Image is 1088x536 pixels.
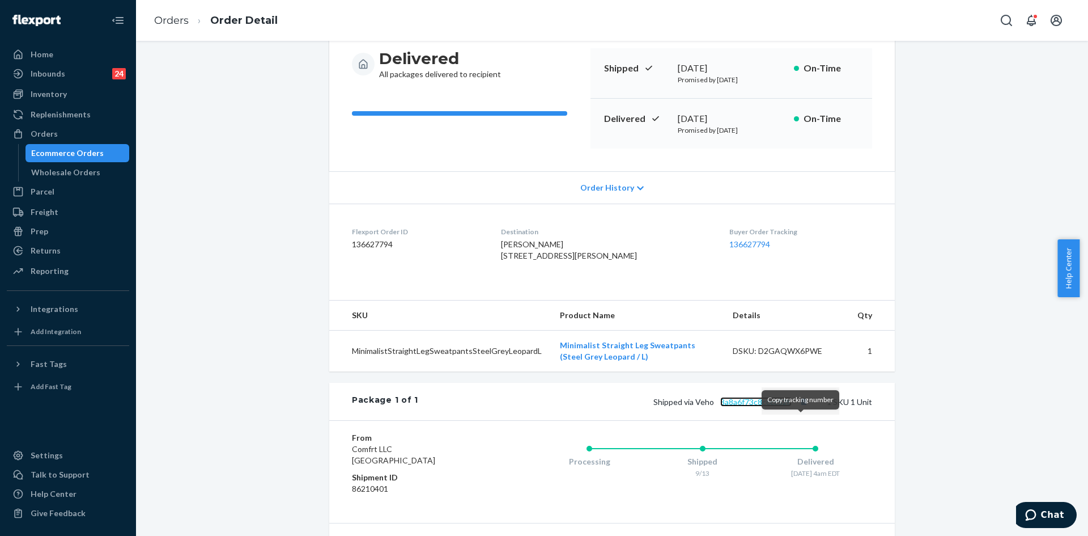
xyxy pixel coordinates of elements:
[804,62,858,75] p: On-Time
[210,14,278,27] a: Order Detail
[7,355,129,373] button: Fast Tags
[646,469,759,478] div: 9/13
[31,128,58,140] div: Orders
[329,331,551,372] td: MinimalistStraightLegSweatpantsSteelGreyLeopardL
[580,182,634,193] span: Order History
[604,112,669,125] p: Delivered
[501,227,712,237] dt: Destination
[25,163,130,182] a: Wholesale Orders
[145,4,287,37] ol: breadcrumbs
[7,446,129,465] a: Settings
[7,65,129,83] a: Inbounds24
[31,88,67,100] div: Inventory
[767,395,834,404] span: Copy tracking number
[7,485,129,503] a: Help Center
[31,186,54,197] div: Parcel
[31,147,104,159] div: Ecommerce Orders
[1016,502,1077,530] iframe: Opens a widget where you can chat to one of our agents
[604,62,669,75] p: Shipped
[31,303,78,315] div: Integrations
[7,323,129,341] a: Add Integration
[7,105,129,124] a: Replenishments
[646,456,759,467] div: Shipped
[7,85,129,103] a: Inventory
[352,444,435,465] span: Comfrt LLC [GEOGRAPHIC_DATA]
[848,301,895,331] th: Qty
[1045,9,1068,32] button: Open account menu
[31,206,58,218] div: Freight
[31,382,71,391] div: Add Fast Tag
[31,245,61,256] div: Returns
[7,125,129,143] a: Orders
[733,345,839,357] div: DSKU: D2GAQWX6PWE
[352,432,487,444] dt: From
[379,48,501,80] div: All packages delivered to recipient
[551,301,724,331] th: Product Name
[31,327,81,336] div: Add Integration
[759,456,872,467] div: Delivered
[7,378,129,396] a: Add Fast Tag
[678,125,785,135] p: Promised by [DATE]
[379,48,501,69] h3: Delivered
[7,222,129,240] a: Prep
[352,239,483,250] dd: 136627794
[352,227,483,237] dt: Flexport Order ID
[653,397,811,407] span: Shipped via Veho
[720,397,792,407] a: 3a8a6f73c8cccc52b
[25,144,130,162] a: Ecommerce Orders
[352,483,487,495] dd: 86210401
[107,9,129,32] button: Close Navigation
[7,504,129,522] button: Give Feedback
[7,45,129,64] a: Home
[7,466,129,484] button: Talk to Support
[31,109,91,120] div: Replenishments
[7,242,129,260] a: Returns
[1057,239,1079,297] button: Help Center
[7,203,129,221] a: Freight
[31,49,53,60] div: Home
[154,14,189,27] a: Orders
[329,301,551,331] th: SKU
[7,300,129,318] button: Integrations
[7,183,129,201] a: Parcel
[678,75,785,85] p: Promised by [DATE]
[678,112,785,125] div: [DATE]
[1020,9,1043,32] button: Open notifications
[678,62,785,75] div: [DATE]
[560,340,695,361] a: Minimalist Straight Leg Sweatpants (Steel Grey Leopard / L)
[31,265,69,277] div: Reporting
[729,239,770,249] a: 136627794
[31,508,86,519] div: Give Feedback
[31,469,90,480] div: Talk to Support
[759,469,872,478] div: [DATE] 4am EDT
[31,226,48,237] div: Prep
[729,227,872,237] dt: Buyer Order Tracking
[352,472,487,483] dt: Shipment ID
[31,358,67,370] div: Fast Tags
[995,9,1018,32] button: Open Search Box
[848,331,895,372] td: 1
[501,239,637,260] span: [PERSON_NAME] [STREET_ADDRESS][PERSON_NAME]
[31,68,65,79] div: Inbounds
[418,394,872,409] div: 1 SKU 1 Unit
[724,301,848,331] th: Details
[533,456,646,467] div: Processing
[31,167,100,178] div: Wholesale Orders
[12,15,61,26] img: Flexport logo
[7,262,129,280] a: Reporting
[112,68,126,79] div: 24
[31,488,76,500] div: Help Center
[352,394,418,409] div: Package 1 of 1
[804,112,858,125] p: On-Time
[31,450,63,461] div: Settings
